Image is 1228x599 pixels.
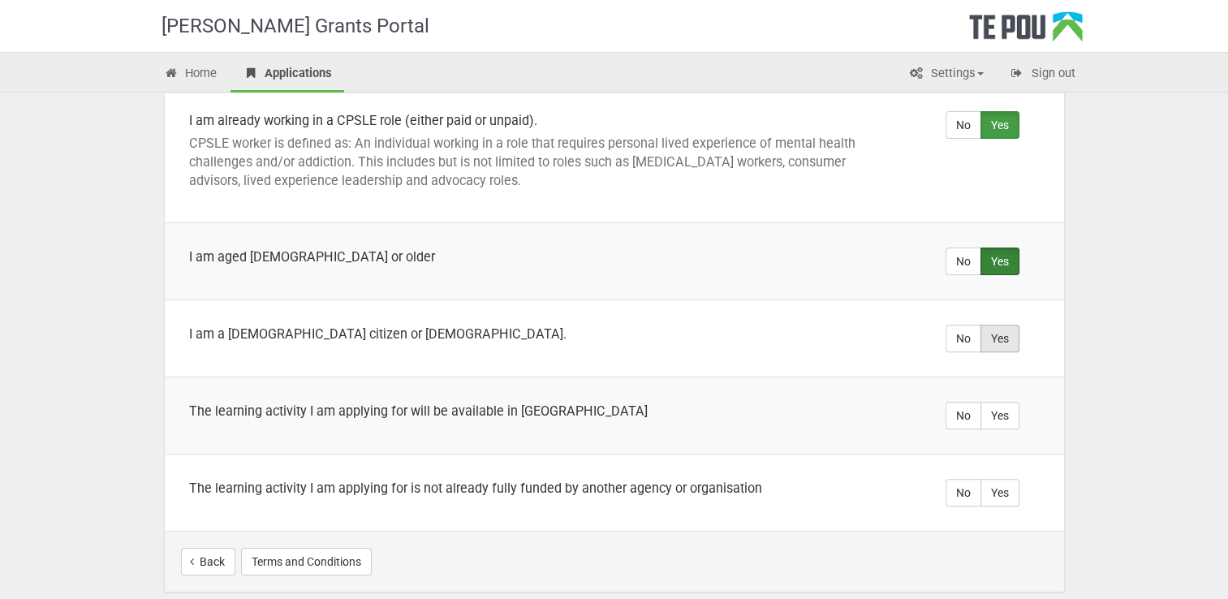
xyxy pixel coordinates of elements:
label: No [946,325,981,352]
label: Yes [980,248,1019,275]
a: Home [152,57,230,93]
a: Sign out [997,57,1088,93]
label: No [946,111,981,139]
div: Te Pou Logo [969,11,1083,52]
label: Yes [980,325,1019,352]
button: Terms and Conditions [241,548,372,575]
a: Applications [231,57,344,93]
label: Yes [980,402,1019,429]
a: Settings [897,57,996,93]
div: I am already working in a CPSLE role (either paid or unpaid). [189,111,877,130]
div: I am a [DEMOGRAPHIC_DATA] citizen or [DEMOGRAPHIC_DATA]. [189,325,877,343]
label: Yes [980,111,1019,139]
a: Back [181,548,235,575]
label: No [946,479,981,506]
label: Yes [980,479,1019,506]
label: No [946,248,981,275]
div: The learning activity I am applying for will be available in [GEOGRAPHIC_DATA] [189,402,877,420]
p: CPSLE worker is defined as: An individual working in a role that requires personal lived experien... [189,134,877,190]
div: The learning activity I am applying for is not already fully funded by another agency or organisa... [189,479,877,498]
label: No [946,402,981,429]
div: I am aged [DEMOGRAPHIC_DATA] or older [189,248,877,266]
